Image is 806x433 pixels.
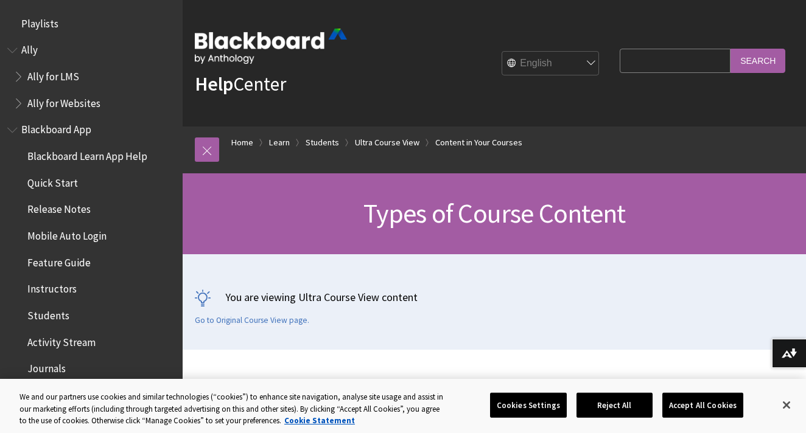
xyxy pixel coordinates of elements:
[7,13,175,34] nav: Book outline for Playlists
[195,29,347,64] img: Blackboard by Anthology
[306,135,339,150] a: Students
[19,391,443,427] div: We and our partners use cookies and similar technologies (“cookies”) to enhance site navigation, ...
[363,196,626,230] span: Types of Course Content
[195,289,794,305] p: You are viewing Ultra Course View content
[773,392,800,418] button: Close
[27,226,107,242] span: Mobile Auto Login
[662,392,743,418] button: Accept All Cookies
[7,40,175,114] nav: Book outline for Anthology Ally Help
[231,135,253,150] a: Home
[435,135,522,150] a: Content in Your Courses
[195,72,286,96] a: HelpCenter
[27,252,91,269] span: Feature Guide
[284,415,355,426] a: More information about your privacy, opens in a new tab
[27,332,96,348] span: Activity Stream
[27,93,100,109] span: Ally for Websites
[27,199,91,216] span: Release Notes
[27,305,69,322] span: Students
[21,13,58,30] span: Playlists
[731,49,785,72] input: Search
[27,66,79,83] span: Ally for LMS
[27,173,78,189] span: Quick Start
[355,135,419,150] a: Ultra Course View
[27,279,77,296] span: Instructors
[195,72,233,96] strong: Help
[502,52,600,76] select: Site Language Selector
[269,135,290,150] a: Learn
[21,120,91,136] span: Blackboard App
[27,359,66,375] span: Journals
[195,315,309,326] a: Go to Original Course View page.
[490,392,567,418] button: Cookies Settings
[21,40,38,57] span: Ally
[27,146,147,162] span: Blackboard Learn App Help
[576,392,653,418] button: Reject All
